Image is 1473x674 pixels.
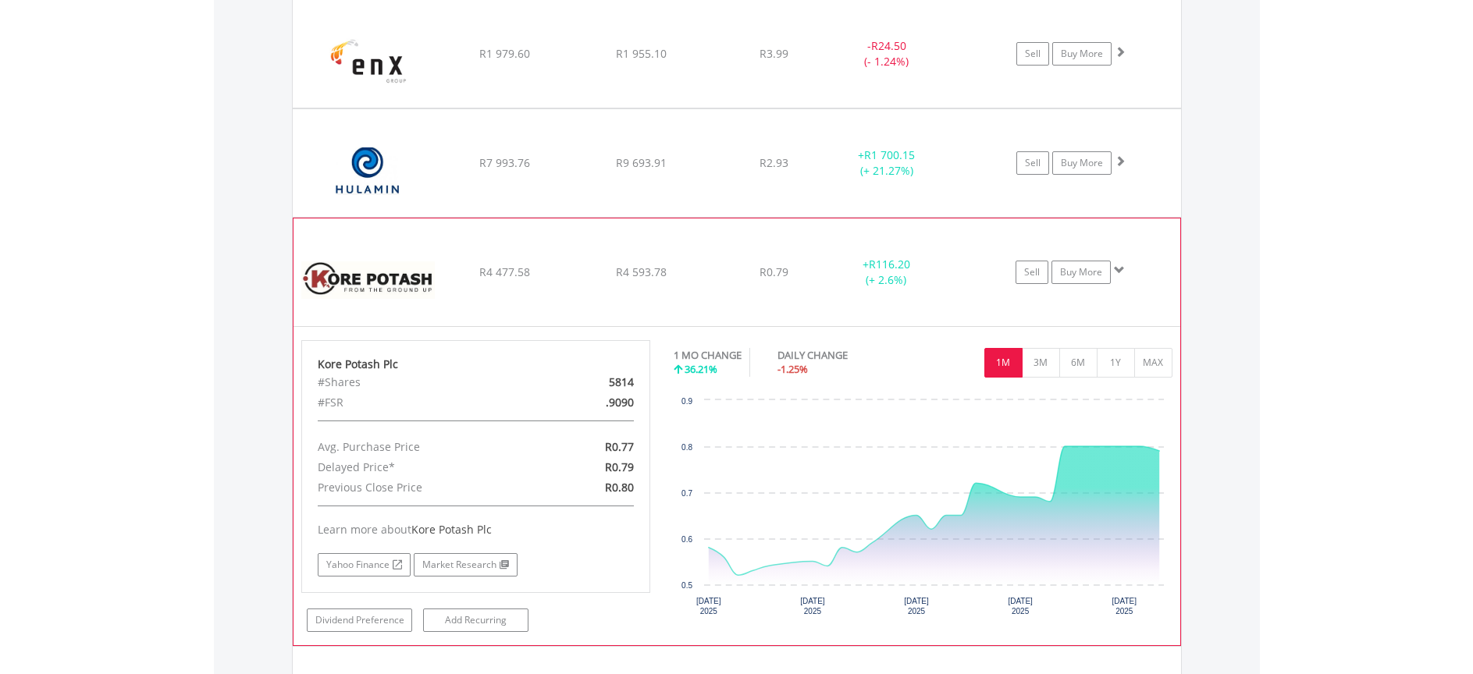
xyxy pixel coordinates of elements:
[760,155,788,170] span: R2.93
[616,155,667,170] span: R9 693.91
[1016,151,1049,175] a: Sell
[674,392,1172,626] div: Chart. Highcharts interactive chart.
[1134,348,1172,378] button: MAX
[616,264,667,279] span: R4 593.78
[1016,42,1049,66] a: Sell
[1022,348,1060,378] button: 3M
[681,535,692,544] text: 0.6
[777,348,902,363] div: DAILY CHANGE
[479,264,530,279] span: R4 477.58
[1097,348,1135,378] button: 1Y
[760,46,788,61] span: R3.99
[1052,151,1112,175] a: Buy More
[760,264,788,279] span: R0.79
[605,439,634,454] span: R0.77
[1051,261,1111,284] a: Buy More
[800,597,825,615] text: [DATE] 2025
[864,147,915,162] span: R1 700.15
[616,46,667,61] span: R1 955.10
[318,522,635,537] div: Learn more about
[871,38,906,53] span: R24.50
[777,362,808,376] span: -1.25%
[1008,597,1033,615] text: [DATE] 2025
[307,608,412,632] a: Dividend Preference
[681,581,692,590] text: 0.5
[306,477,532,498] div: Previous Close Price
[681,443,692,452] text: 0.8
[318,357,635,372] div: Kore Potash Plc
[681,489,692,498] text: 0.7
[301,19,435,103] img: EQU.ZA.ENX.png
[1052,42,1112,66] a: Buy More
[828,38,946,69] div: - (- 1.24%)
[1112,597,1137,615] text: [DATE] 2025
[301,238,436,322] img: EQU.ZA.KP2.png
[605,459,634,474] span: R0.79
[1059,348,1098,378] button: 6M
[1016,261,1048,284] a: Sell
[479,46,530,61] span: R1 979.60
[532,392,646,413] div: .9090
[411,522,492,537] span: Kore Potash Plc
[904,597,929,615] text: [DATE] 2025
[674,392,1172,626] svg: Interactive chart
[301,129,435,213] img: EQU.ZA.HLM.png
[674,348,742,363] div: 1 MO CHANGE
[479,155,530,170] span: R7 993.76
[414,553,518,576] a: Market Research
[681,397,692,406] text: 0.9
[984,348,1023,378] button: 1M
[306,437,532,457] div: Avg. Purchase Price
[827,257,945,288] div: + (+ 2.6%)
[685,362,717,376] span: 36.21%
[696,597,721,615] text: [DATE] 2025
[423,608,528,632] a: Add Recurring
[532,372,646,392] div: 5814
[306,457,532,477] div: Delayed Price*
[318,553,411,576] a: Yahoo Finance
[828,147,946,179] div: + (+ 21.27%)
[306,372,532,392] div: #Shares
[306,392,532,413] div: #FSR
[605,480,634,495] span: R0.80
[869,257,910,271] span: R116.20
